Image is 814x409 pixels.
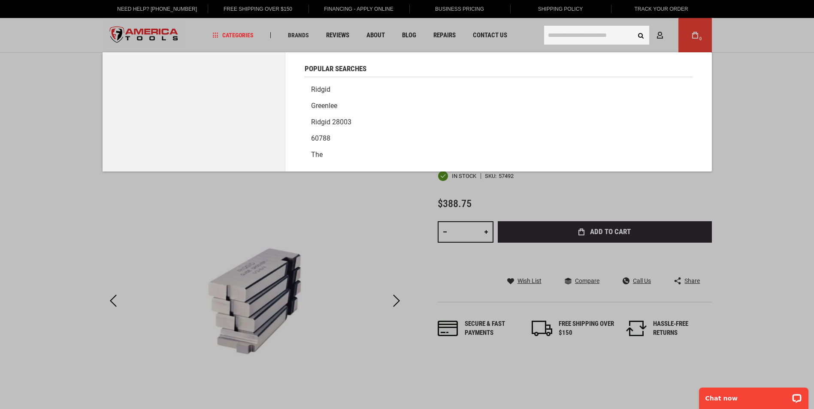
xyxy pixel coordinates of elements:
[209,30,257,41] a: Categories
[633,27,649,43] button: Search
[288,32,309,38] span: Brands
[305,147,693,163] a: The
[284,30,313,41] a: Brands
[305,130,693,147] a: 60788
[305,114,693,130] a: Ridgid 28003
[305,65,366,72] span: Popular Searches
[305,98,693,114] a: Greenlee
[305,81,693,98] a: Ridgid
[212,32,254,38] span: Categories
[693,382,814,409] iframe: LiveChat chat widget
